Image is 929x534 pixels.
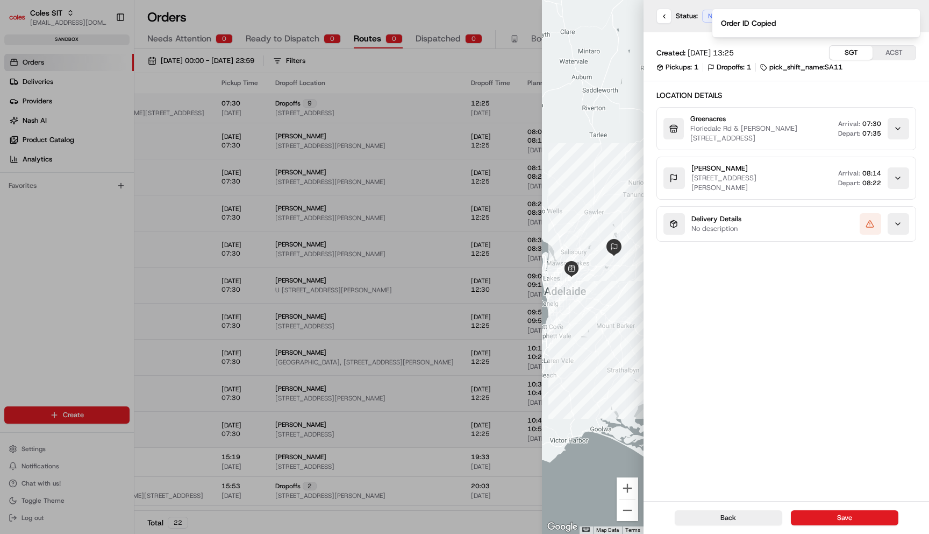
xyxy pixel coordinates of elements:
div: pickup-ord_hFSjZCTuTmBieTNzw3TP8J [563,261,580,277]
div: Start new chat [37,103,176,114]
button: Keyboard shortcuts [582,527,590,532]
button: Start new chat [183,106,196,119]
button: Delivery DetailsNo description [657,207,916,241]
span: 1 [694,62,698,72]
span: Knowledge Base [22,156,82,167]
p: Welcome 👋 [11,43,196,60]
button: GreenacresFloriedale Rd & [PERSON_NAME][STREET_ADDRESS]Arrival:07:30Depart:07:35 [657,108,916,150]
div: 📗 [11,157,19,166]
div: We're available if you need us! [37,114,136,122]
a: 📗Knowledge Base [6,152,87,171]
h3: Delivery Details [691,214,741,224]
h2: Location Details [656,90,916,101]
span: 08:14 [862,169,881,178]
span: 07:35 [862,129,881,138]
span: Arrival: [838,169,860,178]
button: Back [675,510,782,525]
button: Map Data [596,526,619,534]
button: ACST [873,46,916,60]
img: Nash [11,11,32,32]
div: Needs Attention [702,10,762,23]
a: Terms (opens in new tab) [625,527,640,533]
span: Floriedale Rd & [PERSON_NAME][STREET_ADDRESS] [690,124,797,143]
div: Order ID Copied [721,18,776,29]
span: 1 [747,62,751,72]
span: 08:22 [862,179,881,187]
span: [STREET_ADDRESS][PERSON_NAME] [691,173,756,192]
a: Open this area in Google Maps (opens a new window) [545,520,580,534]
div: Status: [656,9,765,24]
button: SGT [830,46,873,60]
button: [PERSON_NAME][STREET_ADDRESS][PERSON_NAME]Arrival:08:14Depart:08:22 [657,157,916,199]
span: 07:30 [862,120,881,128]
div: 💻 [91,157,99,166]
div: dropoff-ord_hFSjZCTuTmBieTNzw3TP8J [605,239,623,256]
img: 1736555255976-a54dd68f-1ca7-489b-9aae-adbdc363a1c4 [11,103,30,122]
input: Clear [28,69,177,81]
a: 💻API Documentation [87,152,177,171]
img: Google [545,520,580,534]
span: Created: [656,47,685,58]
button: Save [791,510,898,525]
a: Powered byPylon [76,182,130,191]
span: Pylon [107,182,130,191]
button: Zoom in [617,477,638,499]
span: No description [691,224,741,234]
span: Arrival: [838,120,860,128]
h3: Greenacres [690,114,810,124]
span: Pickups: [666,62,692,72]
span: Dropoffs: [717,62,745,72]
div: pick_shift_name:SA11 [760,62,842,72]
span: API Documentation [102,156,173,167]
button: Zoom out [617,500,638,521]
span: [DATE] 13:25 [688,47,734,58]
span: Depart: [838,129,860,138]
h3: [PERSON_NAME] [691,164,810,173]
span: Depart: [838,179,860,187]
